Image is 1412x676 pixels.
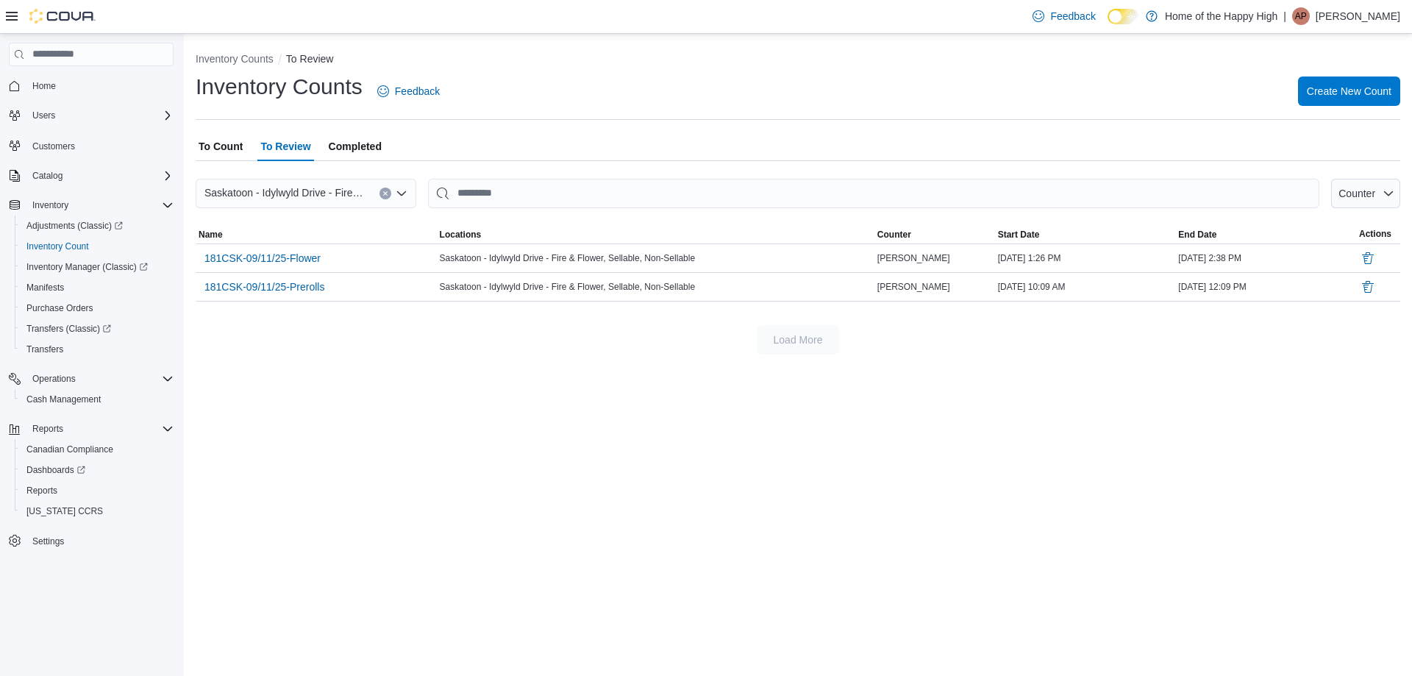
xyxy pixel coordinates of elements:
span: Start Date [998,229,1040,241]
div: Annie Perret-Smith [1292,7,1310,25]
span: Inventory Count [21,238,174,255]
span: Saskatoon - Idylwyld Drive - Fire & Flower [204,184,365,202]
a: Settings [26,533,70,550]
span: To Count [199,132,243,161]
span: Transfers (Classic) [21,320,174,338]
button: Clear input [379,188,391,199]
button: Delete [1359,249,1377,267]
span: Canadian Compliance [21,441,174,458]
span: AP [1295,7,1307,25]
a: Home [26,77,62,95]
span: Name [199,229,223,241]
span: Actions [1359,228,1391,240]
span: Purchase Orders [21,299,174,317]
span: Home [32,80,56,92]
button: Delete [1359,278,1377,296]
button: Inventory Count [15,236,179,257]
span: Dashboards [26,464,85,476]
span: Purchase Orders [26,302,93,314]
button: Customers [3,135,179,156]
a: Purchase Orders [21,299,99,317]
a: Transfers (Classic) [21,320,117,338]
span: Inventory Manager (Classic) [26,261,148,273]
span: Load More [774,332,823,347]
a: Feedback [1027,1,1101,31]
button: Canadian Compliance [15,439,179,460]
span: Home [26,77,174,95]
span: Reports [21,482,174,499]
button: Inventory Counts [196,53,274,65]
div: [DATE] 10:09 AM [995,278,1176,296]
span: Operations [32,373,76,385]
button: Reports [15,480,179,501]
a: Adjustments (Classic) [15,216,179,236]
span: Inventory Manager (Classic) [21,258,174,276]
button: Users [26,107,61,124]
button: Cash Management [15,389,179,410]
button: 181CSK-09/11/25-Flower [199,247,327,269]
span: Users [26,107,174,124]
a: Customers [26,138,81,155]
span: Dark Mode [1108,24,1108,25]
span: Reports [32,423,63,435]
button: Reports [26,420,69,438]
a: Adjustments (Classic) [21,217,129,235]
span: Inventory [32,199,68,211]
a: Inventory Count [21,238,95,255]
span: Settings [26,532,174,550]
span: [PERSON_NAME] [877,281,950,293]
span: Cash Management [21,391,174,408]
span: Reports [26,485,57,497]
button: End Date [1175,226,1356,243]
span: Catalog [32,170,63,182]
button: Locations [437,226,874,243]
span: Cash Management [26,394,101,405]
button: Counter [874,226,995,243]
button: Purchase Orders [15,298,179,319]
div: [DATE] 2:38 PM [1175,249,1356,267]
span: Customers [32,140,75,152]
span: Feedback [1050,9,1095,24]
span: Manifests [21,279,174,296]
button: 181CSK-09/11/25-Prerolls [199,276,330,298]
button: Users [3,105,179,126]
span: Dashboards [21,461,174,479]
span: Manifests [26,282,64,293]
span: Counter [1338,188,1375,199]
button: [US_STATE] CCRS [15,501,179,522]
nav: An example of EuiBreadcrumbs [196,51,1400,69]
span: Create New Count [1307,84,1391,99]
button: Inventory [26,196,74,214]
span: Adjustments (Classic) [26,220,123,232]
button: Start Date [995,226,1176,243]
button: Home [3,75,179,96]
span: Operations [26,370,174,388]
span: Counter [877,229,911,241]
span: Transfers [21,341,174,358]
button: Operations [26,370,82,388]
button: Transfers [15,339,179,360]
span: To Review [260,132,310,161]
nav: Complex example [9,69,174,590]
a: Manifests [21,279,70,296]
button: Create New Count [1298,77,1400,106]
button: Operations [3,369,179,389]
button: Manifests [15,277,179,298]
img: Cova [29,9,96,24]
input: Dark Mode [1108,9,1138,24]
p: Home of the Happy High [1165,7,1277,25]
a: Transfers [21,341,69,358]
a: [US_STATE] CCRS [21,502,109,520]
a: Cash Management [21,391,107,408]
p: [PERSON_NAME] [1316,7,1400,25]
span: 181CSK-09/11/25-Prerolls [204,280,324,294]
span: Inventory [26,196,174,214]
span: Customers [26,136,174,154]
button: To Review [286,53,334,65]
span: Transfers (Classic) [26,323,111,335]
span: Washington CCRS [21,502,174,520]
span: Inventory Count [26,241,89,252]
span: Locations [440,229,482,241]
span: Users [32,110,55,121]
span: Catalog [26,167,174,185]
